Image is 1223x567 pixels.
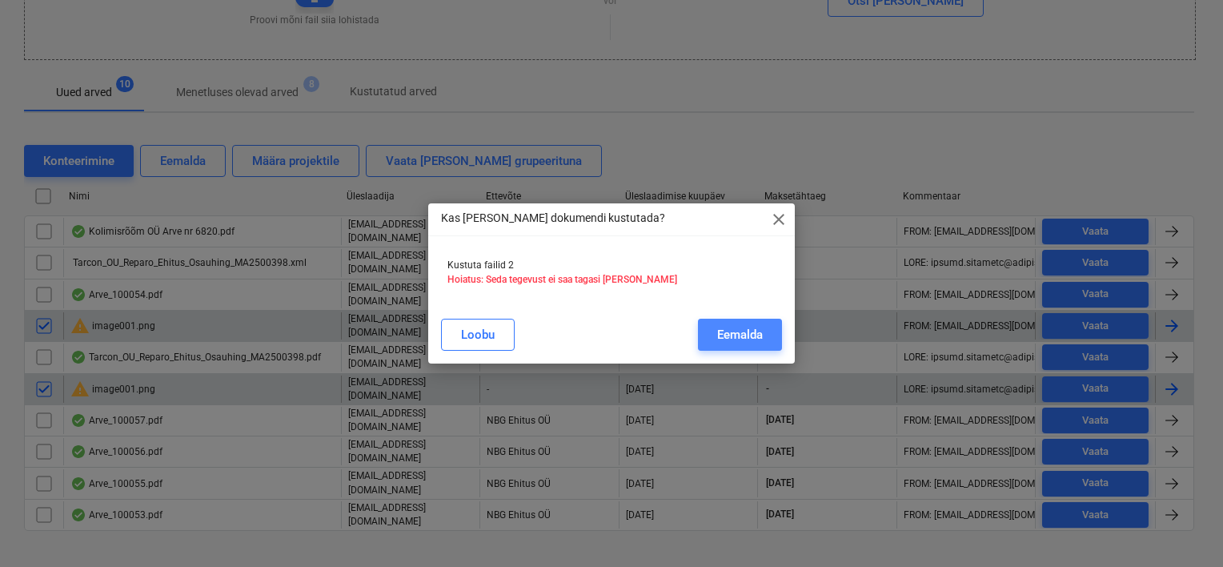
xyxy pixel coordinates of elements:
span: close [769,210,788,229]
p: Kas [PERSON_NAME] dokumendi kustutada? [441,210,665,227]
p: Kustuta failid 2 [447,259,776,272]
button: Loobu [441,319,515,351]
p: Hoiatus: Seda tegevust ei saa tagasi [PERSON_NAME] [447,273,776,287]
div: Loobu [461,324,495,345]
button: Eemalda [698,319,782,351]
div: Eemalda [717,324,763,345]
